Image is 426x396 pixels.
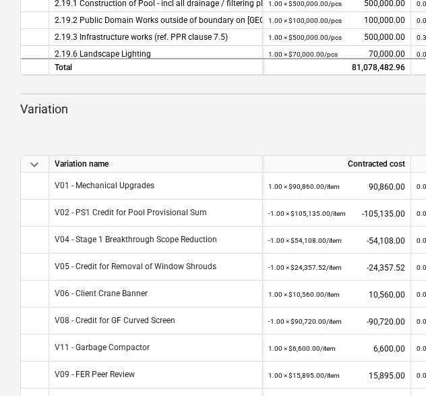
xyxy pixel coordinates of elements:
div: -54,108.00 [268,227,405,254]
div: -105,135.00 [268,200,405,227]
small: 1.00 × $100,000.00 / pcs [268,17,342,24]
div: Total [49,58,263,75]
p: V05 - Credit for Removal of Window Shrouds [55,261,216,273]
small: 1.00 × $90,860.00 / item [268,183,340,190]
div: -24,357.52 [268,254,405,281]
div: 100,000.00 [268,12,405,29]
small: 1.00 × $15,895.00 / item [268,372,340,379]
small: 1.00 × $500,000.00 / pcs [268,34,342,41]
div: 500,000.00 [268,29,405,46]
small: 1.00 × $70,000.00 / pcs [268,51,338,58]
div: 90,860.00 [268,173,405,200]
div: 6,600.00 [268,335,405,362]
span: keyboard_arrow_down [26,157,42,173]
p: V08 - Credit for GF Curved Screen [55,315,175,327]
p: V01 - Mechanical Upgrades [55,180,154,192]
small: -1.00 × $24,357.52 / item [268,264,342,271]
div: 2.19.6 Landscape Lighting [55,46,257,63]
p: V11 - Garbage Compactor [55,342,150,353]
p: V02 - PS1 Credit for Pool Provisional Sum [55,207,207,219]
div: 2.19.3 Infrastructure works (ref. PPR clause 7.5) [55,29,257,46]
div: Contracted cost [263,156,411,173]
small: 1.00 × $10,560.00 / item [268,291,340,298]
small: -1.00 × $90,720.00 / item [268,318,342,325]
small: -1.00 × $105,135.00 / item [268,210,346,217]
p: V06 - Client Crane Banner [55,288,148,300]
small: -1.00 × $54,108.00 / item [268,237,342,244]
div: -90,720.00 [268,308,405,335]
div: 81,078,482.96 [268,59,405,76]
div: 2.19.2 Public Domain Works outside of boundary on [GEOGRAPHIC_DATA] & Stage 1 car park entrance w... [55,12,257,29]
div: 15,895.00 [268,362,405,389]
div: 70,000.00 [268,46,405,63]
div: 10,560.00 [268,281,405,308]
small: 1.00 × $6,600.00 / item [268,345,336,352]
div: Variation name [49,156,263,173]
p: V04 - Stage 1 Breakthrough Scope Reduction [55,234,217,246]
p: V09 - FER Peer Review [55,369,135,380]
